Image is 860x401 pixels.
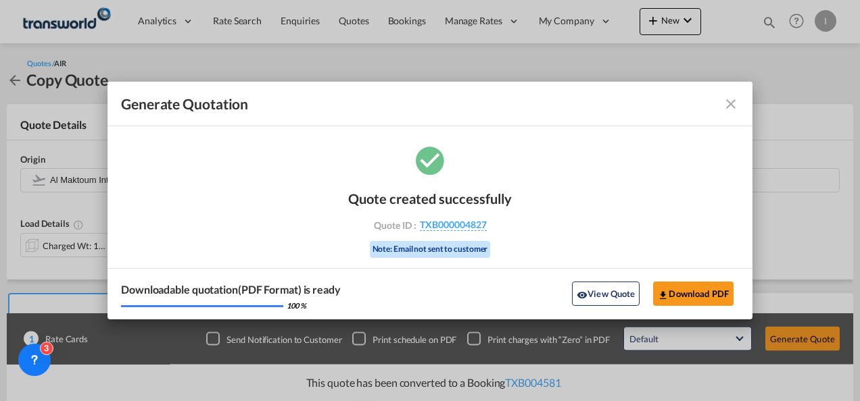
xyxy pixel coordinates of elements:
span: Generate Quotation [121,95,248,113]
md-icon: icon-download [658,290,669,300]
div: Downloadable quotation(PDF Format) is ready [121,282,341,297]
md-icon: icon-eye [577,290,588,300]
md-dialog: Generate Quotation Quote ... [107,82,752,319]
button: icon-eyeView Quote [572,282,640,306]
div: Quote ID : [352,219,508,231]
div: 100 % [287,300,306,311]
div: Note: Email not sent to customer [370,241,491,258]
div: Quote created successfully [348,190,512,207]
button: Download PDF [653,282,734,306]
md-icon: icon-close fg-AAA8AD cursor m-0 [723,96,739,112]
span: TXB000004827 [420,219,487,231]
md-icon: icon-checkbox-marked-circle [413,143,447,177]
